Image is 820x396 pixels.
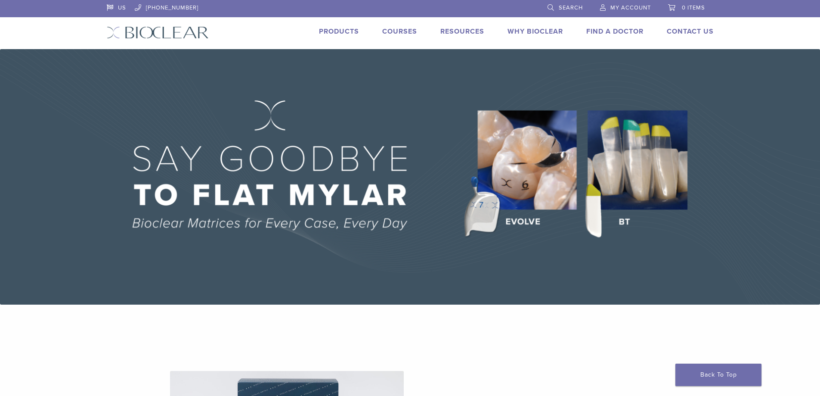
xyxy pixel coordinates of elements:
[559,4,583,11] span: Search
[507,27,563,36] a: Why Bioclear
[319,27,359,36] a: Products
[440,27,484,36] a: Resources
[107,26,209,39] img: Bioclear
[610,4,651,11] span: My Account
[682,4,705,11] span: 0 items
[586,27,644,36] a: Find A Doctor
[667,27,714,36] a: Contact Us
[675,364,761,386] a: Back To Top
[382,27,417,36] a: Courses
